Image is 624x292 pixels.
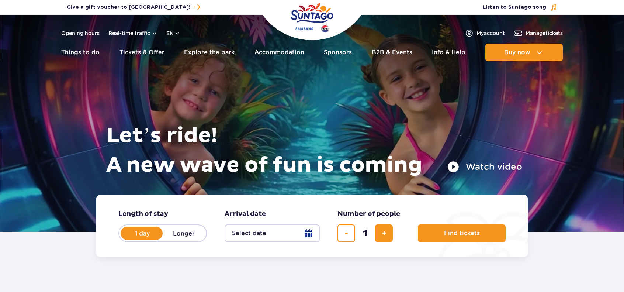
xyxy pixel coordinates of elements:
span: Give a gift voucher to [GEOGRAPHIC_DATA]! [67,4,190,11]
a: Explore the park [184,44,235,61]
a: Managetickets [514,29,563,38]
button: Real-time traffic [108,30,157,36]
a: Accommodation [254,44,304,61]
button: Buy now [485,44,563,61]
h1: Let’s ride! A new wave of fun is coming [106,121,522,180]
span: Length of stay [118,210,168,219]
button: Listen to Suntago song [483,4,557,11]
span: Number of people [337,210,400,219]
a: Myaccount [465,29,505,38]
a: Opening hours [61,30,100,37]
span: Listen to Suntago song [483,4,546,11]
a: Things to do [61,44,100,61]
span: Arrival date [225,210,266,219]
a: B2B & Events [372,44,412,61]
input: number of tickets [356,224,374,242]
span: Find tickets [444,230,480,237]
button: Select date [225,224,320,242]
span: My account [476,30,505,37]
span: Buy now [504,49,530,56]
a: Give a gift voucher to [GEOGRAPHIC_DATA]! [67,2,200,12]
a: Sponsors [324,44,352,61]
span: Manage tickets [526,30,563,37]
button: add ticket [375,224,393,242]
a: Tickets & Offer [119,44,164,61]
form: Planning your visit to Park of Poland [96,195,528,257]
a: Info & Help [432,44,465,61]
label: Longer [163,226,205,241]
label: 1 day [121,226,163,241]
button: remove ticket [337,224,355,242]
button: Find tickets [418,224,506,242]
button: en [166,30,180,37]
button: Watch video [447,161,522,173]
